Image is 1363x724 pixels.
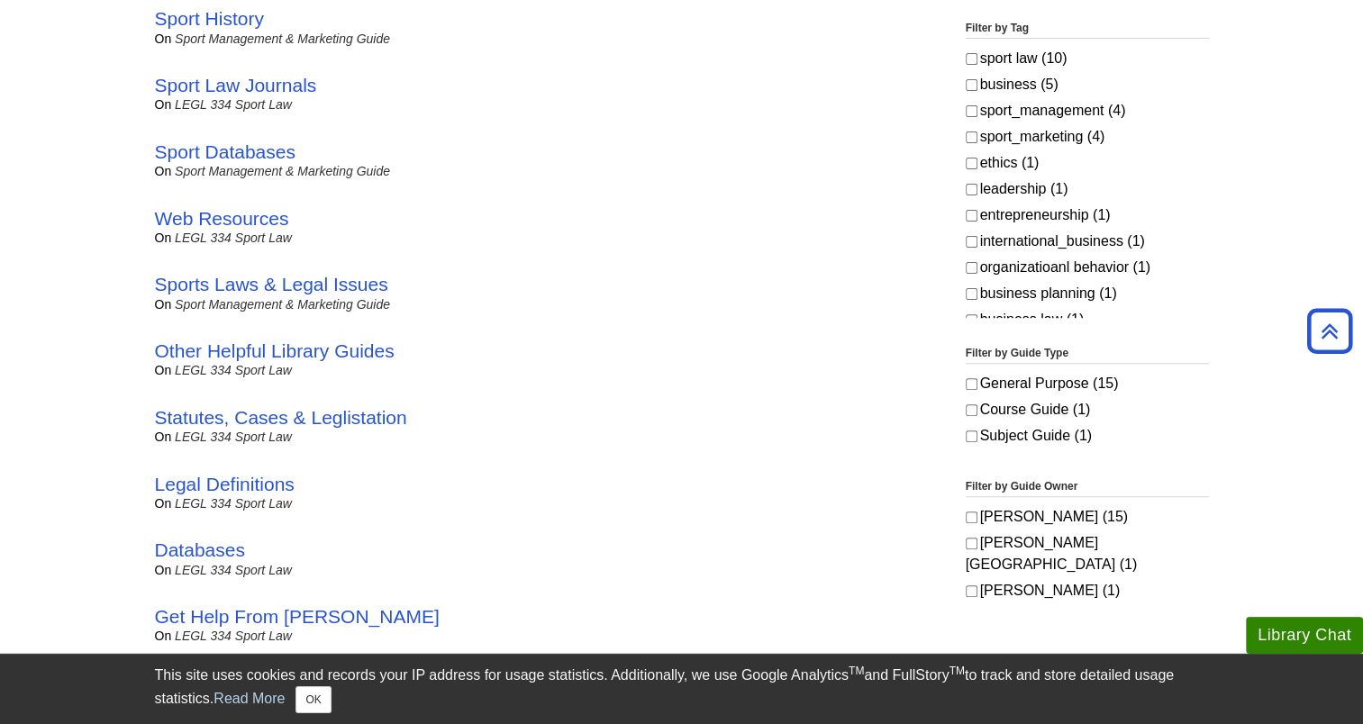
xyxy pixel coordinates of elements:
label: General Purpose (15) [966,373,1209,394]
span: on [155,363,172,377]
input: business planning (1) [966,288,977,300]
a: LEGL 334 Sport Law [175,430,292,444]
legend: Filter by Guide Type [966,345,1209,364]
a: LEGL 334 Sport Law [175,496,292,511]
legend: Filter by Tag [966,20,1209,39]
label: sport_marketing (4) [966,126,1209,148]
input: Subject Guide (1) [966,430,977,442]
input: entrepreneurship (1) [966,210,977,222]
input: leadership (1) [966,184,977,195]
label: business law (1) [966,309,1209,330]
input: [PERSON_NAME][GEOGRAPHIC_DATA] (1) [966,538,977,549]
label: business planning (1) [966,283,1209,304]
a: Read More [214,691,285,706]
label: sport_management (4) [966,100,1209,122]
label: [PERSON_NAME] (15) [966,506,1209,528]
input: sport_management (4) [966,105,977,117]
input: Course Guide (1) [966,404,977,416]
span: on [155,231,172,245]
span: on [155,97,172,112]
label: [PERSON_NAME] (1) [966,580,1209,602]
label: Subject Guide (1) [966,425,1209,447]
a: Sport Management & Marketing Guide [175,32,390,46]
label: Course Guide (1) [966,399,1209,421]
a: LEGL 334 Sport Law [175,231,292,245]
input: [PERSON_NAME] (15) [966,511,977,523]
input: business (5) [966,79,977,91]
span: on [155,563,172,577]
input: business law (1) [966,314,977,326]
label: leadership (1) [966,178,1209,200]
span: on [155,164,172,178]
button: Close [295,686,331,713]
input: sport law (10) [966,53,977,65]
a: Sport Management & Marketing Guide [175,164,390,178]
a: Other Helpful Library Guides [155,340,395,361]
a: LEGL 334 Sport Law [175,563,292,577]
sup: TM [849,665,864,677]
legend: Filter by Guide Owner [966,478,1209,497]
label: business (5) [966,74,1209,95]
input: ethics (1) [966,158,977,169]
label: organizatioanl behavior (1) [966,257,1209,278]
span: on [155,430,172,444]
div: This site uses cookies and records your IP address for usage statistics. Additionally, we use Goo... [155,665,1209,713]
a: Back to Top [1301,319,1358,343]
a: LEGL 334 Sport Law [175,97,292,112]
a: Sport Law Journals [155,75,317,95]
a: Get Help From [PERSON_NAME] [155,606,440,627]
span: on [155,32,172,46]
a: Legal Definitions [155,474,295,494]
a: LEGL 334 Sport Law [175,629,292,643]
label: entrepreneurship (1) [966,204,1209,226]
a: LEGL 334 Sport Law [175,363,292,377]
input: international_business (1) [966,236,977,248]
a: Statutes, Cases & Leglistation [155,407,407,428]
a: Sport Management & Marketing Guide [175,297,390,312]
input: organizatioanl behavior (1) [966,262,977,274]
a: Databases [155,539,245,560]
label: [PERSON_NAME][GEOGRAPHIC_DATA] (1) [966,532,1209,575]
label: sport law (10) [966,48,1209,69]
span: on [155,297,172,312]
a: Sport Databases [155,141,295,162]
input: [PERSON_NAME] (1) [966,585,977,597]
a: Sport History [155,8,264,29]
a: Sports Laws & Legal Issues [155,274,388,294]
label: ethics (1) [966,152,1209,174]
sup: TM [950,665,965,677]
span: on [155,629,172,643]
span: on [155,496,172,511]
a: Web Resources [155,208,289,229]
button: Library Chat [1246,617,1363,654]
input: General Purpose (15) [966,378,977,390]
label: international_business (1) [966,231,1209,252]
input: sport_marketing (4) [966,131,977,143]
